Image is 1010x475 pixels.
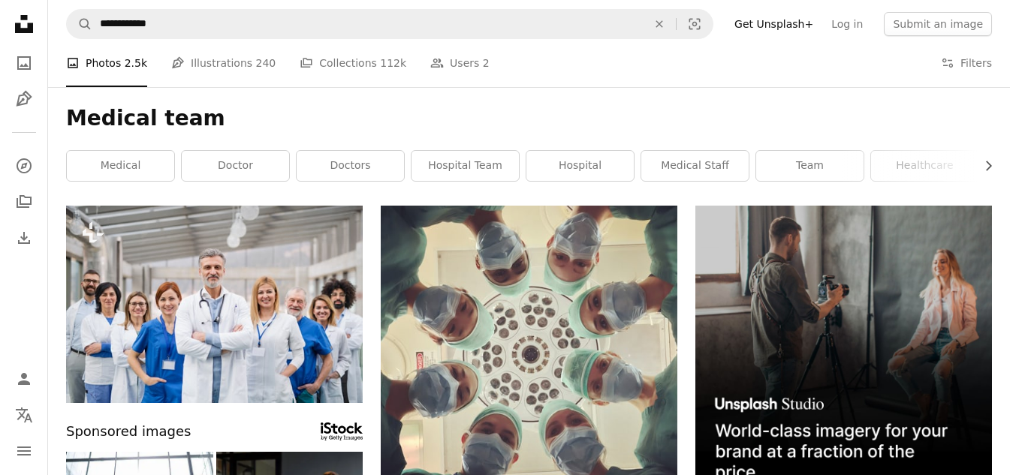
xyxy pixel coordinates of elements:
button: Submit an image [884,12,992,36]
button: Visual search [677,10,713,38]
button: Menu [9,436,39,466]
a: Log in / Sign up [9,364,39,394]
a: Get Unsplash+ [725,12,822,36]
form: Find visuals sitewide [66,9,713,39]
a: team [756,151,864,181]
span: 240 [256,55,276,71]
span: 112k [380,55,406,71]
span: Sponsored images [66,421,191,443]
a: Collections [9,187,39,217]
button: Language [9,400,39,430]
button: Filters [941,39,992,87]
a: Illustrations 240 [171,39,276,87]
a: Users 2 [430,39,490,87]
button: scroll list to the right [975,151,992,181]
a: Illustrations [9,84,39,114]
a: healthcare [871,151,978,181]
h1: Medical team [66,105,992,132]
a: Collections 112k [300,39,406,87]
a: Download History [9,223,39,253]
a: medical [67,151,174,181]
a: Photos [9,48,39,78]
a: doctors [297,151,404,181]
a: hospital team [412,151,519,181]
button: Search Unsplash [67,10,92,38]
a: Log in [822,12,872,36]
span: 2 [483,55,490,71]
button: Clear [643,10,676,38]
a: A group of doctors standing in hospital corridor on medical conference, looking at camera. [66,297,363,311]
a: medical staff [641,151,749,181]
a: people in white shirt holding clear drinking glasses [381,347,677,360]
img: A group of doctors standing in hospital corridor on medical conference, looking at camera. [66,206,363,403]
a: Explore [9,151,39,181]
a: hospital [526,151,634,181]
a: doctor [182,151,289,181]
